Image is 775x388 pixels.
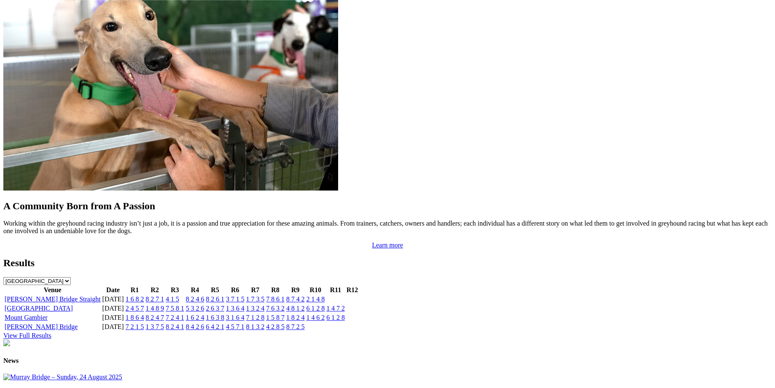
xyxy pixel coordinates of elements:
a: 1 7 3 5 [246,295,264,303]
a: 4 1 5 [166,295,179,303]
td: [DATE] [102,313,124,322]
a: 1 3 7 5 [146,323,164,330]
a: 1 6 2 4 [186,314,204,321]
a: 8 2 4 7 [146,314,164,321]
a: 1 8 6 4 [126,314,144,321]
a: 3 7 1 5 [226,295,244,303]
a: 8 2 6 1 [206,295,224,303]
a: 3 1 6 4 [226,314,244,321]
h2: Results [3,257,772,269]
th: R6 [226,286,245,294]
a: 1 8 2 4 [286,314,305,321]
th: Date [102,286,124,294]
a: Mount Gambier [5,314,48,321]
a: 4 2 8 5 [266,323,285,330]
th: R2 [145,286,164,294]
a: 1 4 8 9 [146,305,164,312]
p: Working within the greyhound racing industry isn’t just a job, it is a passion and true appreciat... [3,220,772,235]
th: R5 [205,286,225,294]
a: 8 7 2 5 [286,323,305,330]
a: 6 1 2 8 [306,305,325,312]
a: 2 4 5 7 [126,305,144,312]
a: 2 6 3 7 [206,305,224,312]
th: R9 [286,286,305,294]
a: 2 1 4 8 [306,295,325,303]
td: [DATE] [102,304,124,313]
a: [PERSON_NAME] Bridge Straight [5,295,100,303]
th: R8 [266,286,285,294]
img: Murray Bridge – Sunday, 24 August 2025 [3,373,122,381]
a: 1 3 2 4 [246,305,264,312]
td: [DATE] [102,295,124,303]
a: 7 1 2 8 [246,314,264,321]
a: View Full Results [3,332,51,339]
a: 1 3 6 4 [226,305,244,312]
a: 7 5 8 1 [166,305,184,312]
img: chasers_homepage.jpg [3,339,10,346]
h4: News [3,357,772,365]
a: 8 4 2 6 [186,323,204,330]
a: 8 7 4 2 [286,295,305,303]
a: 7 2 1 5 [126,323,144,330]
th: R1 [125,286,144,294]
a: Learn more [372,242,403,249]
a: 4 5 7 1 [226,323,244,330]
a: 6 1 2 8 [326,314,345,321]
a: 1 4 7 2 [326,305,345,312]
a: 1 5 8 7 [266,314,285,321]
a: [PERSON_NAME] Bridge [5,323,78,330]
a: 7 6 3 2 [266,305,285,312]
th: R12 [346,286,359,294]
th: R7 [246,286,265,294]
a: 8 2 4 1 [166,323,184,330]
th: R10 [306,286,325,294]
h2: A Community Born from A Passion [3,200,772,212]
a: 8 1 3 2 [246,323,264,330]
a: 6 4 2 1 [206,323,224,330]
th: R11 [326,286,345,294]
a: 1 4 6 2 [306,314,325,321]
a: 5 3 2 6 [186,305,204,312]
a: [GEOGRAPHIC_DATA] [5,305,73,312]
td: [DATE] [102,323,124,331]
th: R4 [185,286,205,294]
th: R3 [165,286,185,294]
a: 1 6 3 8 [206,314,224,321]
a: 8 2 4 6 [186,295,204,303]
a: 4 8 1 2 [286,305,305,312]
th: Venue [4,286,101,294]
a: 1 6 8 2 [126,295,144,303]
a: 7 8 6 1 [266,295,285,303]
a: 7 2 4 1 [166,314,184,321]
a: 8 2 7 1 [146,295,164,303]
